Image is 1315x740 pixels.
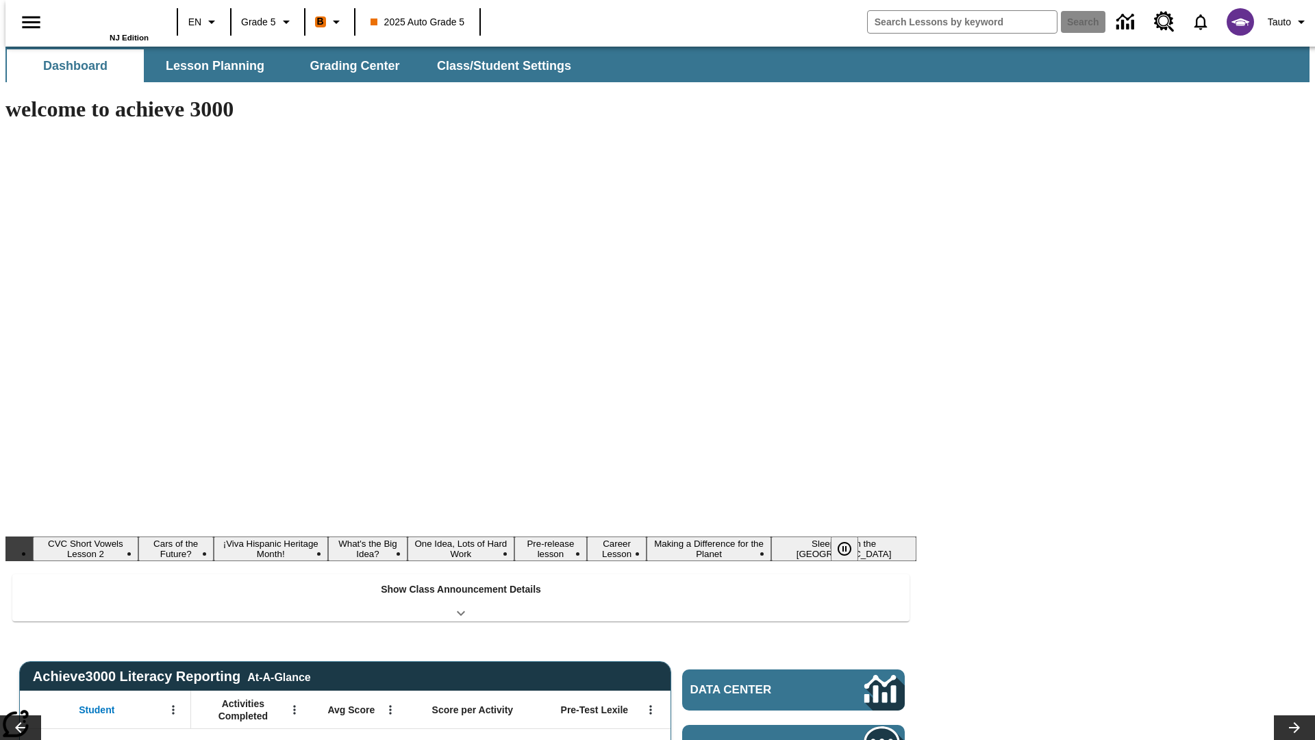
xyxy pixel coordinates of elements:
button: Open Menu [640,700,661,720]
button: Open side menu [11,2,51,42]
button: Select a new avatar [1218,4,1262,40]
a: Data Center [682,669,905,711]
span: Achieve3000 Literacy Reporting [33,669,311,684]
span: B [317,13,324,30]
a: Notifications [1183,4,1218,40]
span: Avg Score [327,704,375,716]
h1: welcome to achieve 3000 [5,97,916,122]
button: Lesson carousel, Next [1274,715,1315,740]
a: Data Center [1108,3,1146,41]
button: Lesson Planning [147,49,284,82]
span: EN [188,15,201,29]
span: Score per Activity [432,704,514,716]
button: Open Menu [284,700,305,720]
span: 2025 Auto Grade 5 [371,15,465,29]
button: Slide 6 Pre-release lesson [514,536,588,561]
button: Slide 3 ¡Viva Hispanic Heritage Month! [214,536,328,561]
button: Slide 8 Making a Difference for the Planet [647,536,771,561]
input: search field [868,11,1057,33]
button: Language: EN, Select a language [182,10,226,34]
button: Grading Center [286,49,423,82]
button: Slide 1 CVC Short Vowels Lesson 2 [33,536,138,561]
a: Home [60,6,149,34]
span: Tauto [1268,15,1291,29]
button: Open Menu [380,700,401,720]
div: Home [60,5,149,42]
div: SubNavbar [5,49,584,82]
span: Grade 5 [241,15,276,29]
span: Student [79,704,114,716]
button: Slide 2 Cars of the Future? [138,536,214,561]
button: Slide 5 One Idea, Lots of Hard Work [408,536,514,561]
div: SubNavbar [5,47,1310,82]
button: Class/Student Settings [426,49,582,82]
span: Data Center [690,683,818,697]
span: NJ Edition [110,34,149,42]
button: Dashboard [7,49,144,82]
p: Show Class Announcement Details [381,582,541,597]
a: Resource Center, Will open in new tab [1146,3,1183,40]
span: Activities Completed [198,698,288,722]
button: Grade: Grade 5, Select a grade [236,10,300,34]
button: Slide 4 What's the Big Idea? [328,536,408,561]
button: Boost Class color is orange. Change class color [310,10,350,34]
button: Slide 7 Career Lesson [587,536,647,561]
div: At-A-Glance [247,669,310,684]
button: Open Menu [163,700,184,720]
button: Profile/Settings [1262,10,1315,34]
button: Slide 9 Sleepless in the Animal Kingdom [771,536,916,561]
img: avatar image [1227,8,1254,36]
button: Pause [831,536,858,561]
div: Show Class Announcement Details [12,574,910,621]
span: Pre-Test Lexile [561,704,629,716]
div: Pause [831,536,872,561]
